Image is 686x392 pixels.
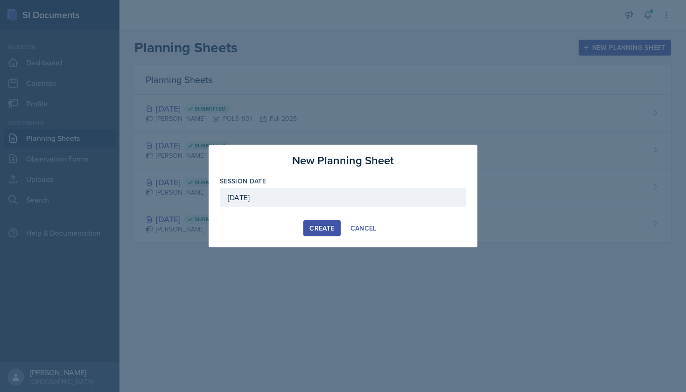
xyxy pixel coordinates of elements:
[292,152,394,169] h3: New Planning Sheet
[309,224,334,232] div: Create
[303,220,340,236] button: Create
[344,220,383,236] button: Cancel
[350,224,377,232] div: Cancel
[220,176,266,186] label: Session Date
